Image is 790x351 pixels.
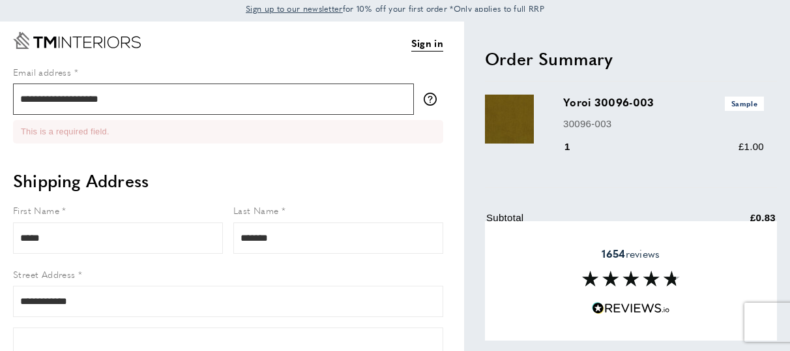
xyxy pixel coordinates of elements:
img: Reviews.io 5 stars [592,302,670,314]
h2: Shipping Address [13,169,443,192]
span: Sign up to our newsletter [246,3,343,14]
h2: Order Summary [485,47,777,70]
span: First Name [13,204,59,217]
td: Subtotal [486,210,684,236]
span: Last Name [233,204,279,217]
span: Email address [13,65,71,78]
h3: Yoroi 30096-003 [563,95,764,110]
a: Sign in [411,35,443,52]
a: Go to Home page [13,32,141,49]
span: £1.00 [739,141,764,152]
li: This is a required field. [21,125,435,138]
div: 1 [563,139,589,155]
strong: 1654 [602,245,625,260]
img: Reviews section [582,271,680,286]
img: Yoroi 30096-003 [485,95,534,144]
td: £0.83 [686,210,776,236]
span: for 10% off your first order *Only applies to full RRP [246,3,544,14]
span: Street Address [13,267,76,281]
button: More information [424,93,443,106]
span: Sample [725,97,764,110]
span: reviews [602,247,660,260]
p: 30096-003 [563,116,764,132]
a: Sign up to our newsletter [246,2,343,15]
